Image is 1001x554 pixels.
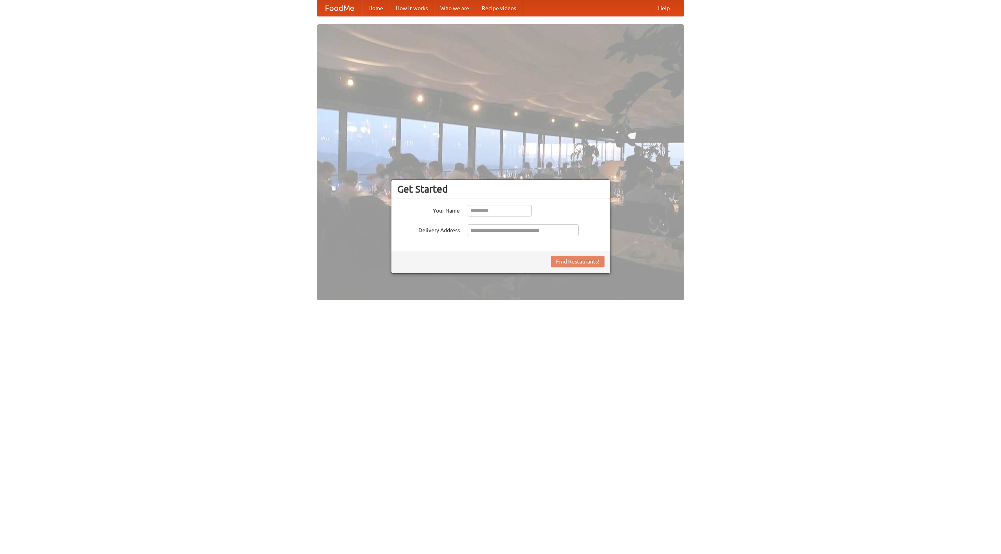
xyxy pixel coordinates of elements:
a: FoodMe [317,0,362,16]
label: Delivery Address [397,224,460,234]
a: How it works [389,0,434,16]
a: Who we are [434,0,475,16]
h3: Get Started [397,183,605,195]
a: Home [362,0,389,16]
a: Recipe videos [475,0,522,16]
label: Your Name [397,205,460,215]
button: Find Restaurants! [551,256,605,267]
a: Help [652,0,676,16]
